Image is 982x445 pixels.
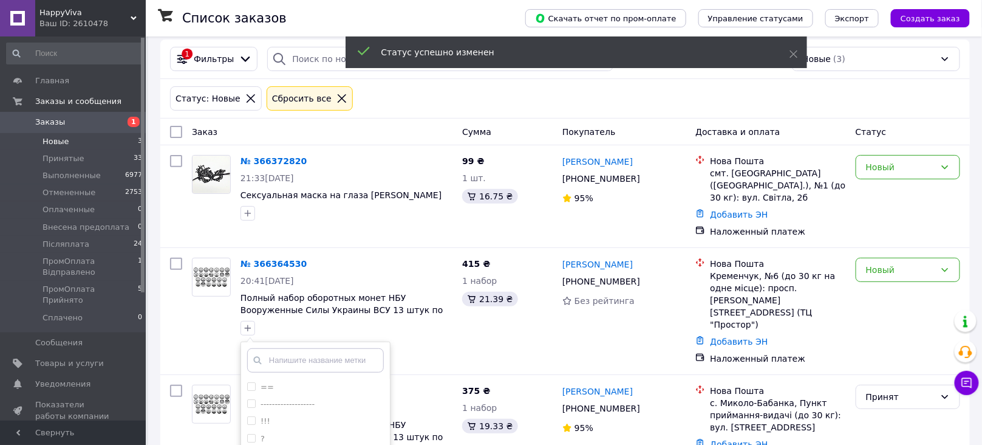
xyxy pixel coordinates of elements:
[710,270,845,331] div: Кременчук, №6 (до 30 кг на одне місце): просп. [PERSON_NAME][STREET_ADDRESS] (ТЦ "Простор")
[240,276,294,286] span: 20:41[DATE]
[240,190,442,200] a: Сексуальная маска на глаза [PERSON_NAME]
[462,156,484,166] span: 99 ₴
[575,423,593,433] span: 95%
[138,284,142,306] span: 5
[173,92,243,105] div: Статус: Новые
[562,174,640,184] span: [PHONE_NUMBER]
[138,222,142,233] span: 0
[802,53,831,65] span: Новые
[535,13,677,24] span: Скачать отчет по пром-оплате
[125,187,142,198] span: 2753
[192,127,217,137] span: Заказ
[43,312,83,323] span: Сплачено
[462,259,490,269] span: 415 ₴
[35,379,90,390] span: Уведомления
[192,258,231,297] a: Фото товару
[240,293,443,327] a: Полный набор оборотных монет НБУ Вооруженные Силы Украины ВСУ 13 штук по 10 гривен в капсулах
[247,348,384,373] input: Напишите название метки
[240,259,307,269] a: № 366364530
[575,296,635,306] span: Без рейтинга
[462,403,497,413] span: 1 набор
[575,193,593,203] span: 95%
[138,136,142,147] span: 3
[462,189,517,204] div: 16.75 ₴
[194,53,234,65] span: Фильтры
[866,263,935,277] div: Новый
[134,239,142,250] span: 24
[462,419,517,433] div: 19.33 ₴
[43,222,129,233] span: Внесена предоплата
[562,385,633,398] a: [PERSON_NAME]
[35,358,104,369] span: Товары и услуги
[35,337,83,348] span: Сообщения
[261,416,270,426] label: !!!
[708,14,803,23] span: Управление статусами
[43,204,95,215] span: Оплаченные
[182,11,287,26] h1: Список заказов
[35,399,112,421] span: Показатели работы компании
[835,14,869,23] span: Экспорт
[6,43,143,64] input: Поиск
[462,173,486,183] span: 1 шт.
[562,258,633,271] a: [PERSON_NAME]
[35,75,69,86] span: Главная
[39,7,131,18] span: HappyViva
[833,54,845,64] span: (3)
[562,404,640,413] span: [PHONE_NUMBER]
[825,9,879,27] button: Экспорт
[43,170,101,181] span: Выполненные
[261,399,315,409] label: -------------------
[43,136,69,147] span: Новые
[240,156,307,166] a: № 366372820
[138,204,142,215] span: 0
[125,170,142,181] span: 6977
[698,9,813,27] button: Управление статусами
[901,14,960,23] span: Создать заказ
[462,386,490,396] span: 375 ₴
[462,292,517,306] div: 21.39 ₴
[43,239,89,250] span: Післяплата
[261,434,265,443] label: ?
[193,267,230,288] img: Фото товару
[710,167,845,204] div: смт. [GEOGRAPHIC_DATA] ([GEOGRAPHIC_DATA].), №1 (до 30 кг): вул. Світла, 2б
[710,258,845,270] div: Нова Пошта
[261,382,274,392] label: ==
[695,127,780,137] span: Доставка и оплата
[710,397,845,433] div: с. Миколо-Бабанка, Пункт приймання-видачі (до 30 кг): вул. [STREET_ADDRESS]
[193,156,230,193] img: Фото товару
[462,127,491,137] span: Сумма
[866,390,935,404] div: Принят
[193,394,230,415] img: Фото товару
[138,256,142,278] span: 1
[710,385,845,397] div: Нова Пошта
[856,127,887,137] span: Статус
[35,96,121,107] span: Заказы и сообщения
[710,353,845,365] div: Наложенный платеж
[562,127,616,137] span: Покупатель
[192,155,231,194] a: Фото товару
[35,117,65,128] span: Заказы
[128,117,140,127] span: 1
[562,156,633,168] a: [PERSON_NAME]
[562,277,640,286] span: [PHONE_NUMBER]
[39,18,146,29] div: Ваш ID: 2610478
[138,312,142,323] span: 0
[192,385,231,424] a: Фото товару
[462,276,497,286] span: 1 набор
[525,9,686,27] button: Скачать отчет по пром-оплате
[710,155,845,167] div: Нова Пошта
[43,256,138,278] span: ПромОплата Відправлено
[43,153,84,164] span: Принятые
[891,9,970,27] button: Создать заказ
[710,337,768,347] a: Добавить ЭН
[43,284,138,306] span: ПромОплата Прийнято
[710,210,768,219] a: Добавить ЭН
[240,173,294,183] span: 21:33[DATE]
[43,187,95,198] span: Отмененные
[879,13,970,22] a: Создать заказ
[381,46,759,58] div: Статус успешно изменен
[134,153,142,164] span: 33
[955,371,979,395] button: Чат с покупателем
